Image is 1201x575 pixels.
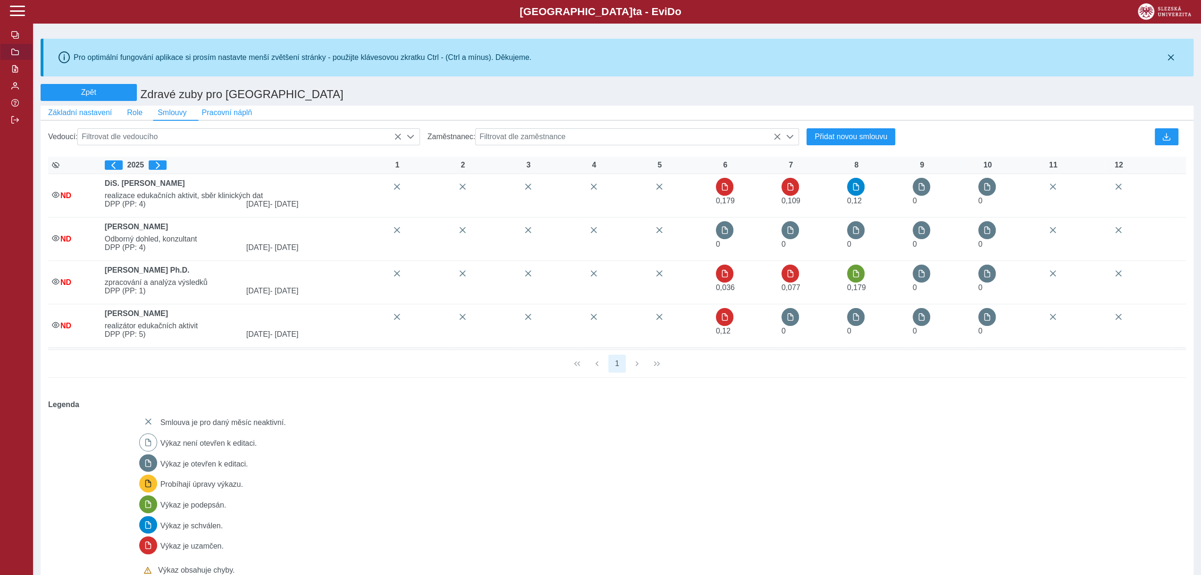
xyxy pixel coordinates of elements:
[137,84,906,106] h1: Zdravé zuby pro [GEOGRAPHIC_DATA]
[781,327,786,335] span: Úvazek :
[101,278,384,287] span: zpracování a analýza výsledků
[716,161,735,169] div: 6
[388,161,407,169] div: 1
[585,161,604,169] div: 4
[78,129,402,145] span: Filtrovat dle vedoucího
[1109,161,1128,169] div: 12
[716,327,731,335] span: Úvazek : 0,96 h / den. 4,8 h / týden.
[44,397,1182,413] b: Legenda
[716,197,735,205] span: Úvazek : 1,432 h / den. 7,16 h / týden.
[158,108,186,117] span: Smlouvy
[978,240,983,248] span: Úvazek :
[101,330,243,339] span: DPP (PP: 5)
[781,197,800,205] span: Úvazek : 0,872 h / den. 4,36 h / týden.
[60,278,71,286] span: Nepravidelná dohoda
[978,161,997,169] div: 10
[160,418,286,426] span: Smlouva je pro daný měsíc neaktivní.
[815,133,887,141] span: Přidat novou smlouvu
[52,321,59,329] i: Smlouva je aktivní
[243,330,384,339] span: [DATE]
[60,192,71,200] span: Nepravidelná dohoda
[101,235,384,243] span: Odborný dohled, konzultant
[913,283,917,292] span: Úvazek :
[101,322,384,330] span: realizátor edukačních aktivit
[632,6,636,17] span: t
[45,88,133,97] span: Zpět
[978,327,983,335] span: Úvazek :
[101,243,243,252] span: DPP (PP: 4)
[74,53,531,62] div: Pro optimální fungování aplikace si prosím nastavte menší zvětšení stránky - použijte klávesovou ...
[28,6,1173,18] b: [GEOGRAPHIC_DATA] a - Evi
[105,160,380,170] div: 2025
[160,480,243,488] span: Probíhají úpravy výkazu.
[270,200,298,208] span: - [DATE]
[101,200,243,208] span: DPP (PP: 4)
[60,322,71,330] span: Nepravidelná dohoda
[105,223,168,231] b: [PERSON_NAME]
[847,283,866,292] span: Úvazek : 1,432 h / den. 7,16 h / týden.
[194,106,260,120] button: Pracovní náplň
[454,161,472,169] div: 2
[270,330,298,338] span: - [DATE]
[913,327,917,335] span: Úvazek :
[41,84,137,101] button: Zpět
[781,283,800,292] span: Úvazek : 0,616 h / den. 3,08 h / týden.
[667,6,675,17] span: D
[716,240,720,248] span: Úvazek :
[160,439,257,447] span: Výkaz není otevřen k editaci.
[806,128,895,145] button: Přidat novou smlouvu
[781,161,800,169] div: 7
[913,240,917,248] span: Úvazek :
[60,235,71,243] span: Nepravidelná dohoda
[424,125,803,149] div: Zaměstnanec:
[105,179,185,187] b: DiS. [PERSON_NAME]
[127,108,143,117] span: Role
[1138,3,1191,20] img: logo_web_su.png
[847,327,851,335] span: Úvazek :
[160,501,227,509] span: Výkaz je podepsán.
[650,161,669,169] div: 5
[978,197,983,205] span: Úvazek :
[913,161,932,169] div: 9
[243,287,384,295] span: [DATE]
[476,129,781,145] span: Filtrovat dle zaměstnance
[48,108,112,117] span: Základní nastavení
[48,133,77,141] span: Vedoucí:
[52,234,59,242] i: Smlouva je aktivní
[270,243,298,251] span: - [DATE]
[608,355,626,373] button: 1
[913,197,917,205] span: Úvazek :
[101,287,243,295] span: DPP (PP: 1)
[105,266,190,274] b: [PERSON_NAME] Ph.D.
[243,243,384,252] span: [DATE]
[202,108,252,117] span: Pracovní náplň
[101,192,384,200] span: realizace edukačních aktivit, sběr klinických dat
[716,283,735,292] span: Úvazek : 0,288 h / den. 1,44 h / týden.
[243,200,384,208] span: [DATE]
[781,240,786,248] span: Úvazek :
[519,161,538,169] div: 3
[105,309,168,317] b: [PERSON_NAME]
[1044,161,1063,169] div: 11
[160,522,223,530] span: Výkaz je schválen.
[52,161,59,169] i: Zobrazit aktivní / neaktivní smlouvy
[52,278,59,285] i: Smlouva je aktivní
[847,240,851,248] span: Úvazek :
[675,6,681,17] span: o
[978,283,983,292] span: Úvazek :
[270,287,298,295] span: - [DATE]
[119,106,150,120] button: Role
[847,161,866,169] div: 8
[158,566,235,574] span: Výkaz obsahuje chyby.
[160,460,248,468] span: Výkaz je otevřen k editaci.
[847,197,862,205] span: Úvazek : 0,96 h / den. 4,8 h / týden.
[160,542,224,550] span: Výkaz je uzamčen.
[150,106,194,120] button: Smlouvy
[41,106,119,120] button: Základní nastavení
[52,191,59,199] i: Smlouva je aktivní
